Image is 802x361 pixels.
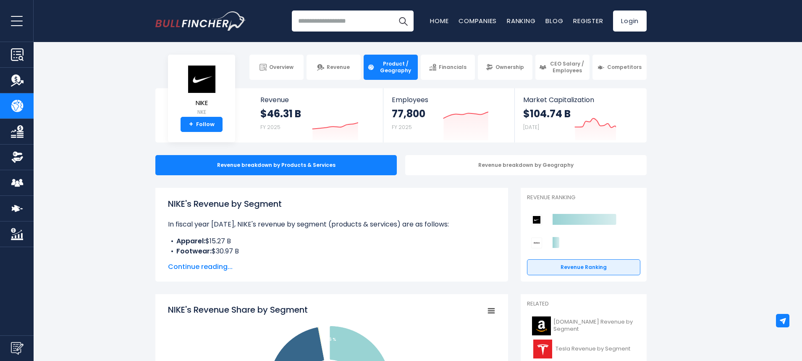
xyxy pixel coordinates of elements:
[392,124,412,131] small: FY 2025
[556,345,630,353] span: Tesla Revenue by Segment
[260,124,280,131] small: FY 2025
[307,55,361,80] a: Revenue
[405,155,647,175] div: Revenue breakdown by Geography
[168,219,495,229] p: In fiscal year [DATE], NIKE's revenue by segment (products & services) are as follows:
[383,88,514,142] a: Employees 77,800 FY 2025
[592,55,647,80] a: Competitors
[392,96,506,104] span: Employees
[430,16,448,25] a: Home
[478,55,532,80] a: Ownership
[531,237,542,248] img: Deckers Outdoor Corporation competitors logo
[189,121,193,128] strong: +
[155,11,246,31] img: Bullfincher logo
[392,107,425,120] strong: 77,800
[168,246,495,256] li: $30.97 B
[553,319,635,333] span: [DOMAIN_NAME] Revenue by Segment
[181,117,223,132] a: +Follow
[613,11,647,32] a: Login
[323,336,336,343] tspan: 0.16 %
[11,151,24,163] img: Ownership
[364,55,418,80] a: Product / Geography
[527,300,640,308] p: Related
[515,88,646,142] a: Market Capitalization $104.74 B [DATE]
[168,236,495,246] li: $15.27 B
[327,64,350,71] span: Revenue
[523,107,571,120] strong: $104.74 B
[393,11,414,32] button: Search
[439,64,467,71] span: Financials
[523,96,637,104] span: Market Capitalization
[186,65,217,117] a: NIKE NKE
[168,304,308,316] tspan: NIKE's Revenue Share by Segment
[523,124,539,131] small: [DATE]
[527,314,640,337] a: [DOMAIN_NAME] Revenue by Segment
[155,155,397,175] div: Revenue breakdown by Products & Services
[527,194,640,201] p: Revenue Ranking
[249,55,304,80] a: Overview
[532,316,551,335] img: AMZN logo
[549,61,586,74] span: CEO Salary / Employees
[176,236,205,246] b: Apparel:
[187,100,216,107] span: NIKE
[421,55,475,80] a: Financials
[535,55,590,80] a: CEO Salary / Employees
[252,88,383,142] a: Revenue $46.31 B FY 2025
[260,96,375,104] span: Revenue
[527,259,640,275] a: Revenue Ranking
[377,61,414,74] span: Product / Geography
[459,16,497,25] a: Companies
[168,262,495,272] span: Continue reading...
[531,214,542,225] img: NIKE competitors logo
[155,11,246,31] a: Go to homepage
[527,337,640,361] a: Tesla Revenue by Segment
[260,107,301,120] strong: $46.31 B
[168,198,495,210] h1: NIKE's Revenue by Segment
[269,64,294,71] span: Overview
[176,246,212,256] b: Footwear:
[532,340,553,358] img: TSLA logo
[607,64,642,71] span: Competitors
[545,16,563,25] a: Blog
[495,64,524,71] span: Ownership
[573,16,603,25] a: Register
[507,16,535,25] a: Ranking
[187,108,216,116] small: NKE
